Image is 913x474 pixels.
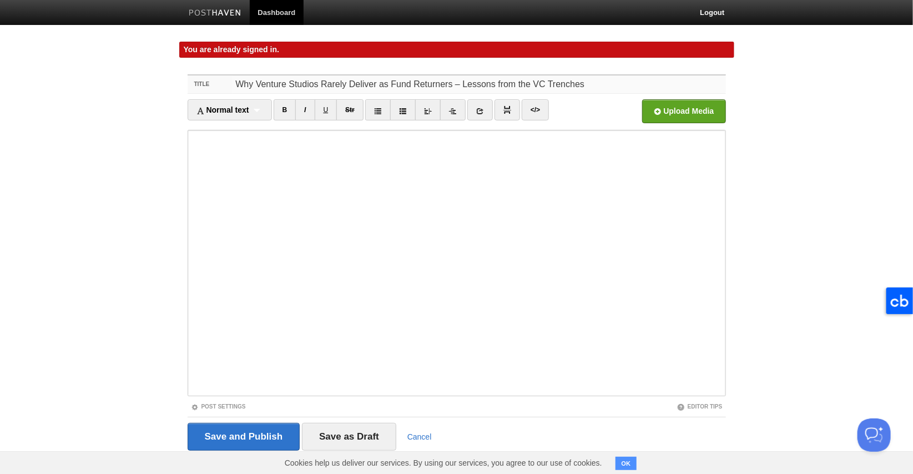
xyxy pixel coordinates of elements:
input: Save and Publish [188,423,300,451]
label: Title [188,75,233,93]
span: Normal text [196,105,249,114]
input: Save as Draft [302,423,396,451]
a: Str [336,99,364,120]
del: Str [345,106,355,114]
a: Post Settings [191,404,246,410]
iframe: Help Scout Beacon - Open [857,418,891,452]
img: Posthaven-bar [189,9,241,18]
a: Cancel [407,432,432,441]
a: </> [522,99,549,120]
img: pagebreak-icon.png [503,106,511,114]
a: I [295,99,315,120]
span: Cookies help us deliver our services. By using our services, you agree to our use of cookies. [274,452,613,474]
div: You are already signed in. [179,42,734,58]
a: B [274,99,296,120]
button: OK [616,457,637,470]
a: U [315,99,337,120]
a: Editor Tips [677,404,723,410]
